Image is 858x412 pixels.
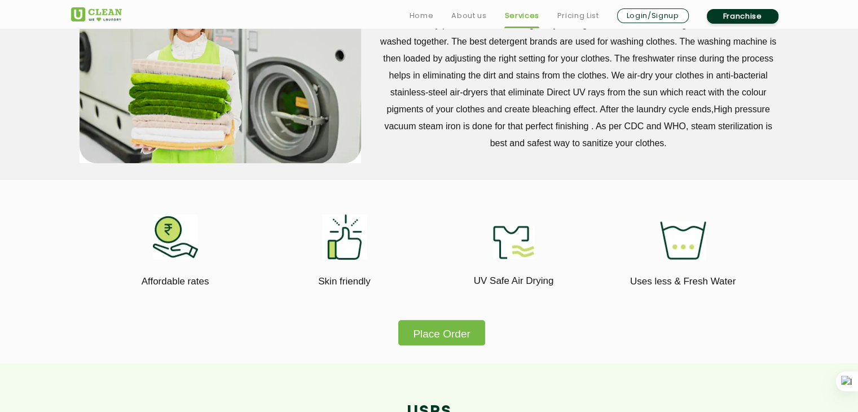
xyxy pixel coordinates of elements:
[322,214,367,260] img: skin_friendly_11zon.webp
[71,7,122,21] img: UClean Laundry and Dry Cleaning
[398,320,485,345] button: Place Order
[707,9,778,24] a: Franchise
[660,221,706,260] img: uses_less_fresh_water_11zon.webp
[451,9,486,23] a: About us
[153,214,198,260] img: affordable_rates_11zon.webp
[607,274,759,289] p: Uses less & Fresh Water
[378,16,779,152] p: The laundry process at UClean begins by sorting the clothes. After sorting, similar clothes are w...
[410,9,434,23] a: Home
[617,8,689,23] a: Login/Signup
[504,9,539,23] a: Services
[269,274,421,289] p: Skin friendly
[99,274,252,289] p: Affordable rates
[493,226,535,259] img: uv_safe_air_drying_11zon.webp
[557,9,599,23] a: Pricing List
[438,273,590,288] p: UV Safe Air Drying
